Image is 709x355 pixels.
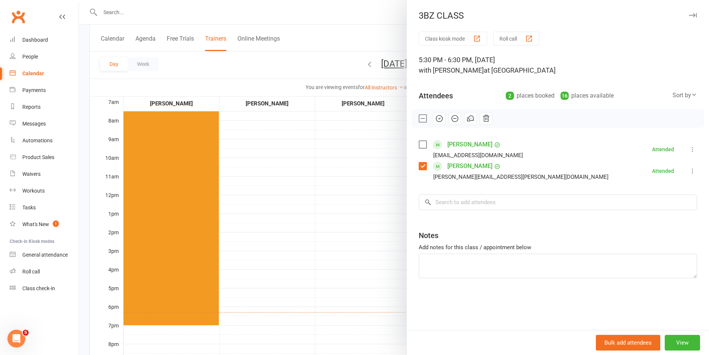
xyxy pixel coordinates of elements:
[433,150,523,160] div: [EMAIL_ADDRESS][DOMAIN_NAME]
[665,335,700,351] button: View
[506,91,555,101] div: places booked
[22,285,55,291] div: Class check-in
[407,10,709,21] div: 3BZ CLASS
[10,263,79,280] a: Roll call
[22,121,46,127] div: Messages
[22,269,40,275] div: Roll call
[22,54,38,60] div: People
[10,199,79,216] a: Tasks
[433,172,609,182] div: [PERSON_NAME][EMAIL_ADDRESS][PERSON_NAME][DOMAIN_NAME]
[419,194,697,210] input: Search to add attendees
[493,32,539,45] button: Roll call
[561,91,614,101] div: places available
[506,92,514,100] div: 2
[22,104,41,110] div: Reports
[22,252,68,258] div: General attendance
[22,70,44,76] div: Calendar
[7,330,25,348] iframe: Intercom live chat
[10,183,79,199] a: Workouts
[53,221,59,227] span: 1
[10,82,79,99] a: Payments
[10,280,79,297] a: Class kiosk mode
[22,154,54,160] div: Product Sales
[419,55,697,76] div: 5:30 PM - 6:30 PM, [DATE]
[23,330,29,336] span: 5
[10,48,79,65] a: People
[561,92,569,100] div: 16
[22,137,52,143] div: Automations
[9,7,28,26] a: Clubworx
[10,99,79,115] a: Reports
[22,171,41,177] div: Waivers
[10,132,79,149] a: Automations
[419,66,484,74] span: with [PERSON_NAME]
[22,205,36,210] div: Tasks
[419,91,453,101] div: Attendees
[419,230,438,241] div: Notes
[596,335,660,351] button: Bulk add attendees
[673,91,697,100] div: Sort by
[22,87,46,93] div: Payments
[10,166,79,183] a: Waivers
[22,221,49,227] div: What's New
[484,66,556,74] span: at [GEOGRAPHIC_DATA]
[22,188,45,194] div: Workouts
[419,32,487,45] button: Class kiosk mode
[10,32,79,48] a: Dashboard
[652,147,674,152] div: Attended
[10,115,79,132] a: Messages
[10,65,79,82] a: Calendar
[10,247,79,263] a: General attendance kiosk mode
[22,37,48,43] div: Dashboard
[652,168,674,174] div: Attended
[447,139,492,150] a: [PERSON_NAME]
[419,243,697,252] div: Add notes for this class / appointment below
[10,216,79,233] a: What's New1
[10,149,79,166] a: Product Sales
[447,160,492,172] a: [PERSON_NAME]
